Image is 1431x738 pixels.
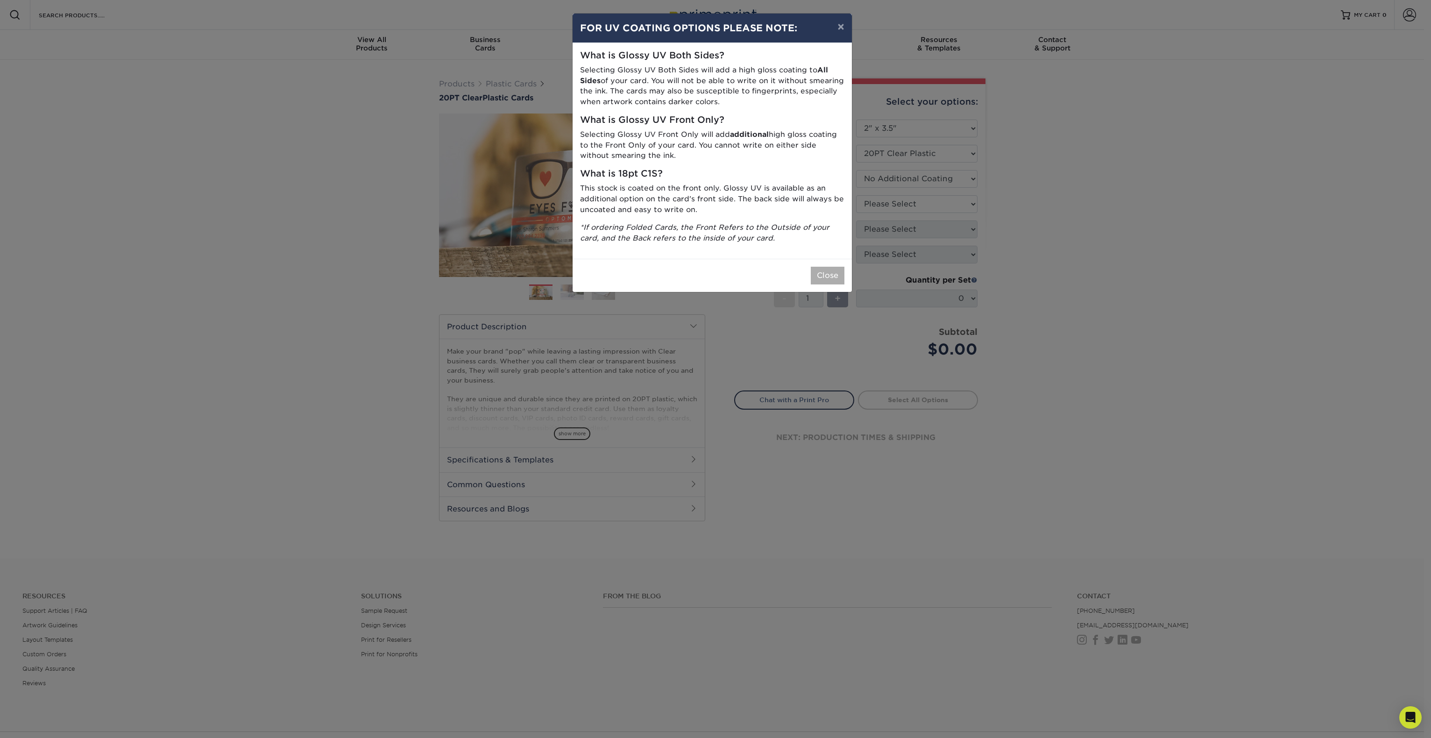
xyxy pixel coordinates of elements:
p: Selecting Glossy UV Front Only will add high gloss coating to the Front Only of your card. You ca... [580,129,844,161]
p: This stock is coated on the front only. Glossy UV is available as an additional option on the car... [580,183,844,215]
button: Close [811,267,844,284]
i: *If ordering Folded Cards, the Front Refers to the Outside of your card, and the Back refers to t... [580,223,829,242]
div: Open Intercom Messenger [1399,706,1422,729]
strong: All Sides [580,65,828,85]
p: Selecting Glossy UV Both Sides will add a high gloss coating to of your card. You will not be abl... [580,65,844,107]
h5: What is Glossy UV Front Only? [580,115,844,126]
strong: additional [730,130,769,139]
button: × [830,14,851,40]
h4: FOR UV COATING OPTIONS PLEASE NOTE: [580,21,844,35]
h5: What is 18pt C1S? [580,169,844,179]
h5: What is Glossy UV Both Sides? [580,50,844,61]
